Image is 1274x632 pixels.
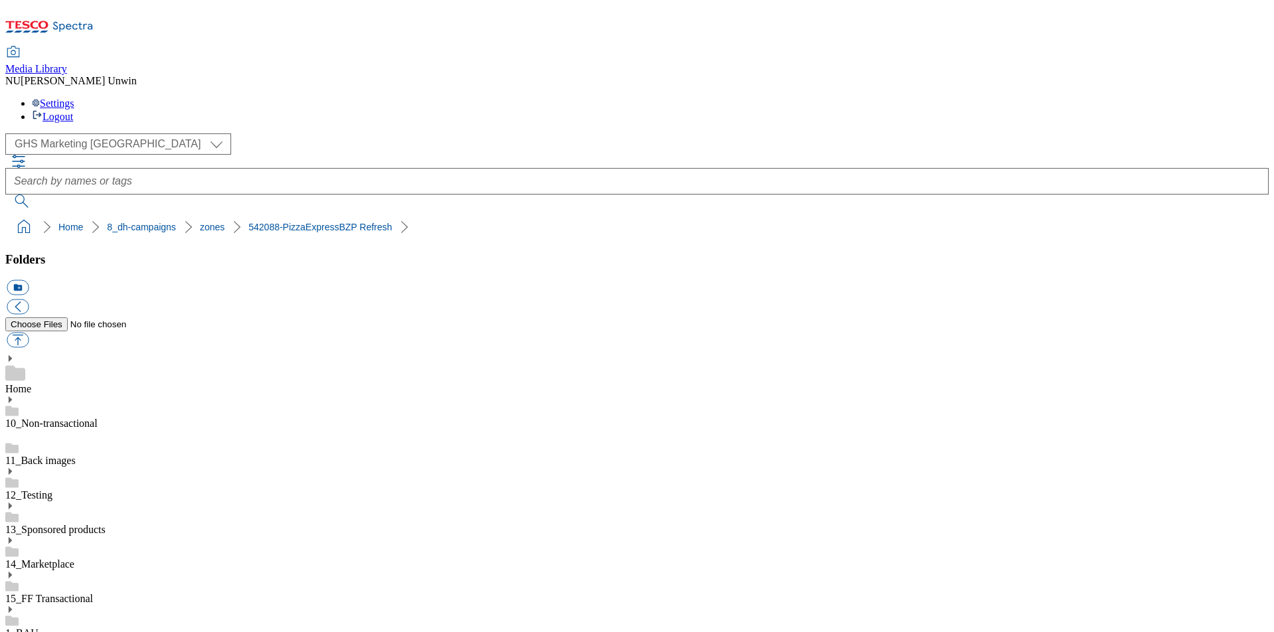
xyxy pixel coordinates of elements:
[5,63,67,74] span: Media Library
[5,593,93,604] a: 15_FF Transactional
[21,75,137,86] span: [PERSON_NAME] Unwin
[5,418,98,429] a: 10_Non-transactional
[200,222,225,232] a: zones
[5,252,1269,267] h3: Folders
[5,489,52,501] a: 12_Testing
[5,383,31,394] a: Home
[248,222,392,232] a: 542088-PizzaExpressBZP Refresh
[5,168,1269,195] input: Search by names or tags
[58,222,83,232] a: Home
[5,558,74,570] a: 14_Marketplace
[5,214,1269,240] nav: breadcrumb
[5,47,67,75] a: Media Library
[13,216,35,238] a: home
[5,455,76,466] a: 11_Back images
[5,524,106,535] a: 13_Sponsored products
[32,111,73,122] a: Logout
[107,222,176,232] a: 8_dh-campaigns
[32,98,74,109] a: Settings
[5,75,21,86] span: NU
